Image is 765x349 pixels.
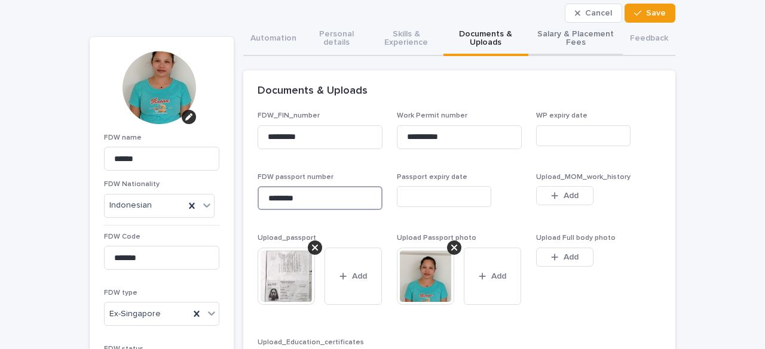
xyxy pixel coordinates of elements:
span: Work Permit number [397,112,467,119]
span: Upload Passport photo [397,234,476,242]
button: Add [464,248,521,305]
button: Skills & Experience [369,23,443,56]
span: Passport expiry date [397,174,467,181]
span: Upload_MOM_work_history [536,174,631,181]
span: WP expiry date [536,112,587,119]
button: Feedback [623,23,675,56]
span: Add [352,272,367,280]
button: Personal details [304,23,369,56]
span: FDW Nationality [104,181,160,188]
span: Upload_passport [258,234,316,242]
span: Indonesian [109,200,152,211]
h2: Documents & Uploads [258,85,368,98]
span: Add [564,192,579,200]
span: Save [646,9,666,17]
button: Add [536,186,593,205]
button: Cancel [565,4,622,23]
button: Save [625,4,675,23]
button: Add [325,248,382,305]
span: Cancel [585,9,612,17]
button: Salary & Placement Fees [528,23,623,56]
span: Upload Full body photo [536,234,616,242]
span: FDW passport number [258,174,333,181]
span: Add [491,272,506,280]
button: Automation [243,23,304,56]
span: Upload_Education_certificates [258,339,364,346]
span: FDW Code [104,233,140,240]
span: Add [564,253,579,261]
span: FDW name [104,134,142,141]
button: Add [536,248,593,267]
span: Ex-Singapore [109,308,161,320]
span: FDW type [104,289,137,297]
button: Documents & Uploads [443,23,528,56]
span: FDW_FIN_number [258,112,320,119]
